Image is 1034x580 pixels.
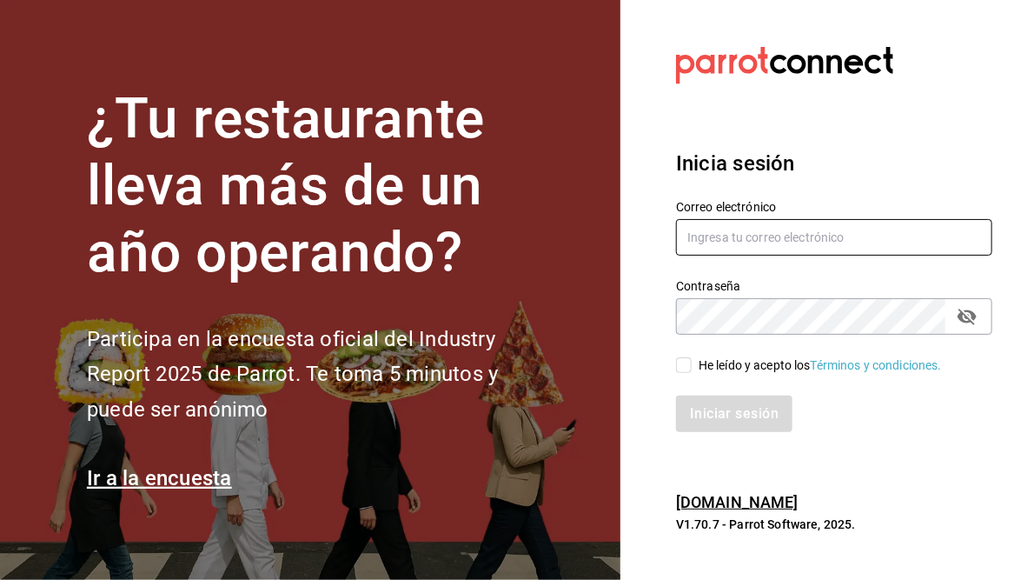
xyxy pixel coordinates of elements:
[676,281,992,293] label: Contraseña
[676,219,992,256] input: Ingresa tu correo electrónico
[676,493,799,511] a: [DOMAIN_NAME]
[676,516,992,533] p: V1.70.7 - Parrot Software, 2025.
[87,86,556,286] h1: ¿Tu restaurante lleva más de un año operando?
[699,357,942,375] div: He leído y acepto los
[87,466,232,490] a: Ir a la encuesta
[87,322,556,428] h2: Participa en la encuesta oficial del Industry Report 2025 de Parrot. Te toma 5 minutos y puede se...
[811,358,942,372] a: Términos y condiciones.
[676,148,992,179] h3: Inicia sesión
[952,302,982,331] button: passwordField
[676,202,992,214] label: Correo electrónico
